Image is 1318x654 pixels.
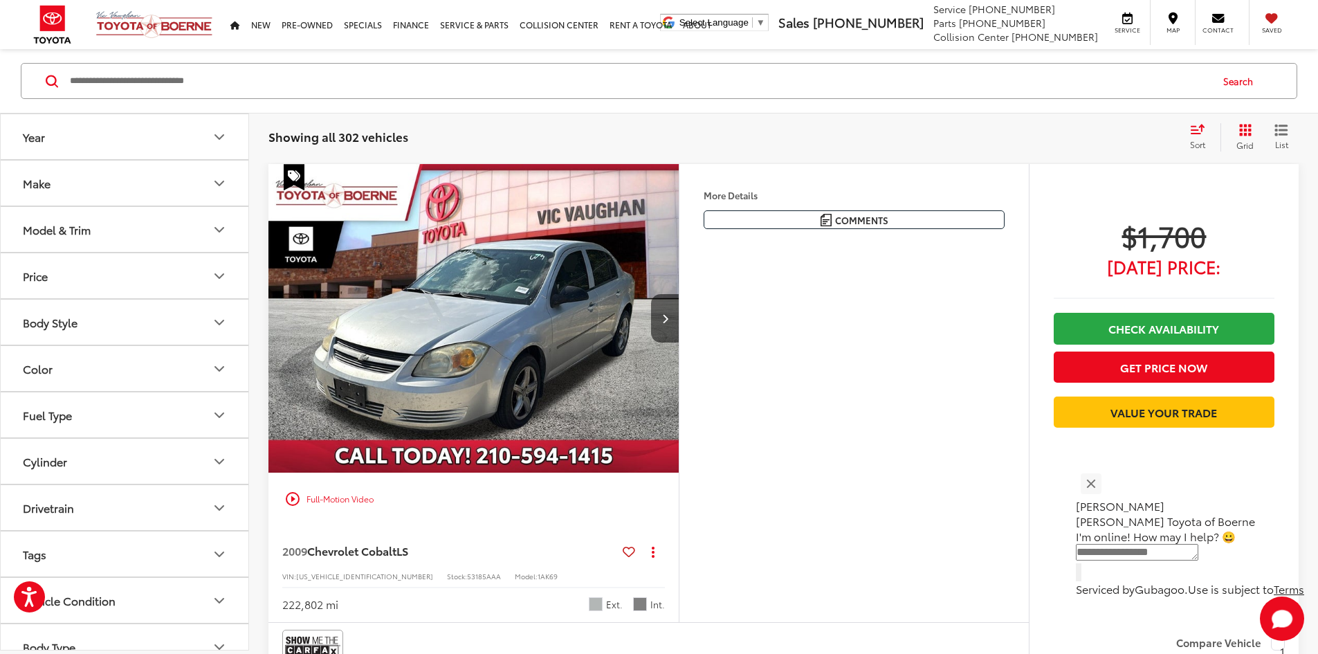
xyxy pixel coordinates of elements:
button: List View [1264,123,1299,151]
span: Service [933,2,966,16]
div: Tags [23,547,46,561]
div: 2009 Chevrolet Cobalt LS 0 [268,164,680,473]
button: Next image [651,294,679,343]
span: Gray [633,597,647,611]
div: Model & Trim [211,221,228,238]
span: 1AK69 [538,571,558,581]
span: Service [1112,26,1143,35]
div: Price [23,269,48,282]
div: Make [211,175,228,192]
button: Get Price Now [1054,352,1274,383]
img: Comments [821,214,832,226]
span: Grid [1236,139,1254,151]
a: 2009Chevrolet CobaltLS [282,543,617,558]
h4: More Details [704,190,1005,200]
div: Make [23,176,51,190]
button: Search [1210,64,1273,98]
div: Cylinder [23,455,67,468]
span: [PHONE_NUMBER] [959,16,1045,30]
span: LS [396,543,408,558]
div: Vehicle Condition [23,594,116,607]
span: Ext. [606,598,623,611]
span: ​ [752,17,753,28]
div: Drivetrain [23,501,74,514]
button: Select sort value [1183,123,1220,151]
span: Saved [1256,26,1287,35]
div: Color [211,361,228,377]
button: DrivetrainDrivetrain [1,485,250,530]
button: Toggle Chat Window [1260,597,1304,641]
span: Showing all 302 vehicles [268,128,408,145]
span: $1,700 [1054,218,1274,253]
div: Drivetrain [211,500,228,516]
span: Special [284,164,304,190]
button: Model & TrimModel & Trim [1,207,250,252]
img: 2009 Chevrolet Cobalt LS [268,164,680,473]
span: Parts [933,16,956,30]
div: Vehicle Condition [211,592,228,609]
div: 222,802 mi [282,597,338,612]
span: Collision Center [933,30,1009,44]
span: [PHONE_NUMBER] [813,13,924,31]
span: [DATE] Price: [1054,260,1274,273]
span: Chevrolet Cobalt [307,543,396,558]
div: Body Style [23,316,77,329]
a: Check Availability [1054,313,1274,344]
span: Stock: [447,571,467,581]
span: [PHONE_NUMBER] [969,2,1055,16]
a: 2009 Chevrolet Cobalt LS2009 Chevrolet Cobalt LS2009 Chevrolet Cobalt LS2009 Chevrolet Cobalt LS [268,164,680,473]
button: PricePrice [1,253,250,298]
svg: Start Chat [1260,597,1304,641]
input: Search by Make, Model, or Keyword [68,64,1210,98]
span: Silver Ice Metallic [589,597,603,611]
span: Sort [1190,138,1205,150]
div: Fuel Type [211,407,228,424]
div: Tags [211,546,228,563]
button: Fuel TypeFuel Type [1,392,250,437]
a: Select Language​ [679,17,765,28]
span: [US_VEHICLE_IDENTIFICATION_NUMBER] [296,571,433,581]
a: Value Your Trade [1054,397,1274,428]
div: Year [211,129,228,145]
span: Model: [515,571,538,581]
span: Int. [650,598,665,611]
button: YearYear [1,114,250,159]
span: List [1274,138,1288,150]
button: TagsTags [1,532,250,576]
div: Body Type [23,640,75,653]
span: Sales [778,13,809,31]
span: ▼ [756,17,765,28]
button: CylinderCylinder [1,439,250,484]
button: Actions [641,539,665,563]
span: [PHONE_NUMBER] [1012,30,1098,44]
span: 2009 [282,543,307,558]
span: Select Language [679,17,749,28]
button: Grid View [1220,123,1264,151]
span: VIN: [282,571,296,581]
button: Body StyleBody Style [1,300,250,345]
button: Vehicle ConditionVehicle Condition [1,578,250,623]
span: Map [1157,26,1188,35]
button: ColorColor [1,346,250,391]
div: Year [23,130,45,143]
span: Comments [835,214,888,227]
button: MakeMake [1,161,250,206]
div: Price [211,268,228,284]
span: 53185AAA [467,571,501,581]
span: Contact [1202,26,1234,35]
span: dropdown dots [652,546,655,557]
div: Body Style [211,314,228,331]
label: Compare Vehicle [1176,637,1285,651]
div: Fuel Type [23,408,72,421]
div: Model & Trim [23,223,91,236]
button: Comments [704,210,1005,229]
div: Cylinder [211,453,228,470]
div: Color [23,362,53,375]
img: Vic Vaughan Toyota of Boerne [95,10,213,39]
